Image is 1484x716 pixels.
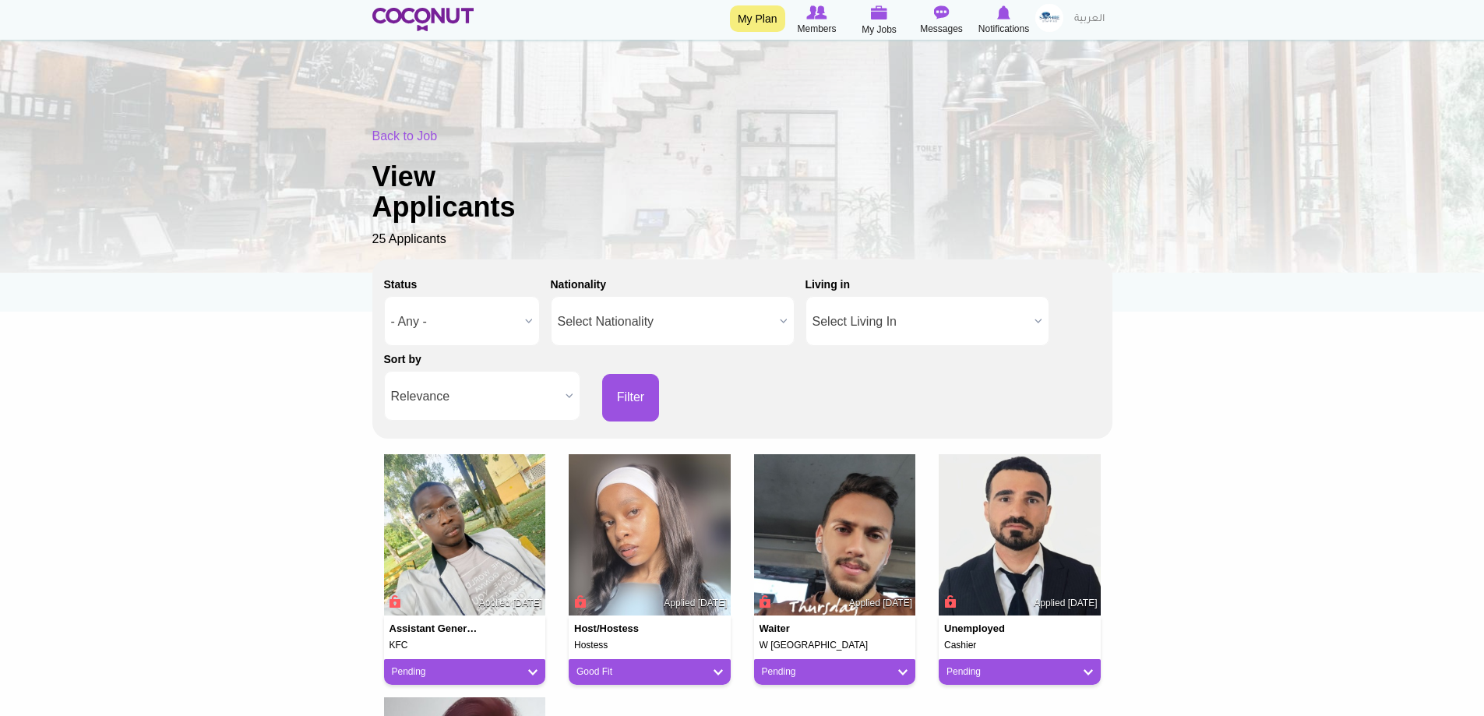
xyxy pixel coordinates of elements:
[387,594,401,609] span: Connect to Unlock the Profile
[391,372,559,421] span: Relevance
[757,594,771,609] span: Connect to Unlock the Profile
[569,454,731,616] img: Bontle Nkadimeng's picture
[390,623,480,634] h4: Assistant General Manager
[391,297,519,347] span: - Any -
[862,22,897,37] span: My Jobs
[939,454,1101,616] img: Farman Qadir's picture
[805,277,851,292] label: Living in
[812,297,1028,347] span: Select Living In
[372,129,438,143] a: Back to Job
[372,128,1112,249] div: 25 Applicants
[920,21,963,37] span: Messages
[730,5,785,32] a: My Plan
[558,297,774,347] span: Select Nationality
[934,5,950,19] img: Messages
[944,623,1035,634] h4: Unemployed
[997,5,1010,19] img: Notifications
[946,665,1093,679] a: Pending
[871,5,888,19] img: My Jobs
[911,4,973,37] a: Messages Messages
[1066,4,1112,35] a: العربية
[797,21,836,37] span: Members
[576,665,723,679] a: Good Fit
[384,277,418,292] label: Status
[392,665,538,679] a: Pending
[384,351,421,367] label: Sort by
[760,640,911,651] h5: W [GEOGRAPHIC_DATA]
[574,640,725,651] h5: Hostess
[760,623,850,634] h4: Waiter
[942,594,956,609] span: Connect to Unlock the Profile
[762,665,908,679] a: Pending
[786,4,848,37] a: Browse Members Members
[390,640,541,651] h5: KFC
[572,594,586,609] span: Connect to Unlock the Profile
[978,21,1029,37] span: Notifications
[574,623,664,634] h4: Host/Hostess
[372,161,567,223] h1: View Applicants
[384,454,546,616] img: Abdul shakur Ishak's picture
[754,454,916,616] img: Mahmoud Alijel's picture
[602,374,660,421] button: Filter
[806,5,827,19] img: Browse Members
[944,640,1095,651] h5: Cashier
[848,4,911,37] a: My Jobs My Jobs
[372,8,474,31] img: Home
[551,277,607,292] label: Nationality
[973,4,1035,37] a: Notifications Notifications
